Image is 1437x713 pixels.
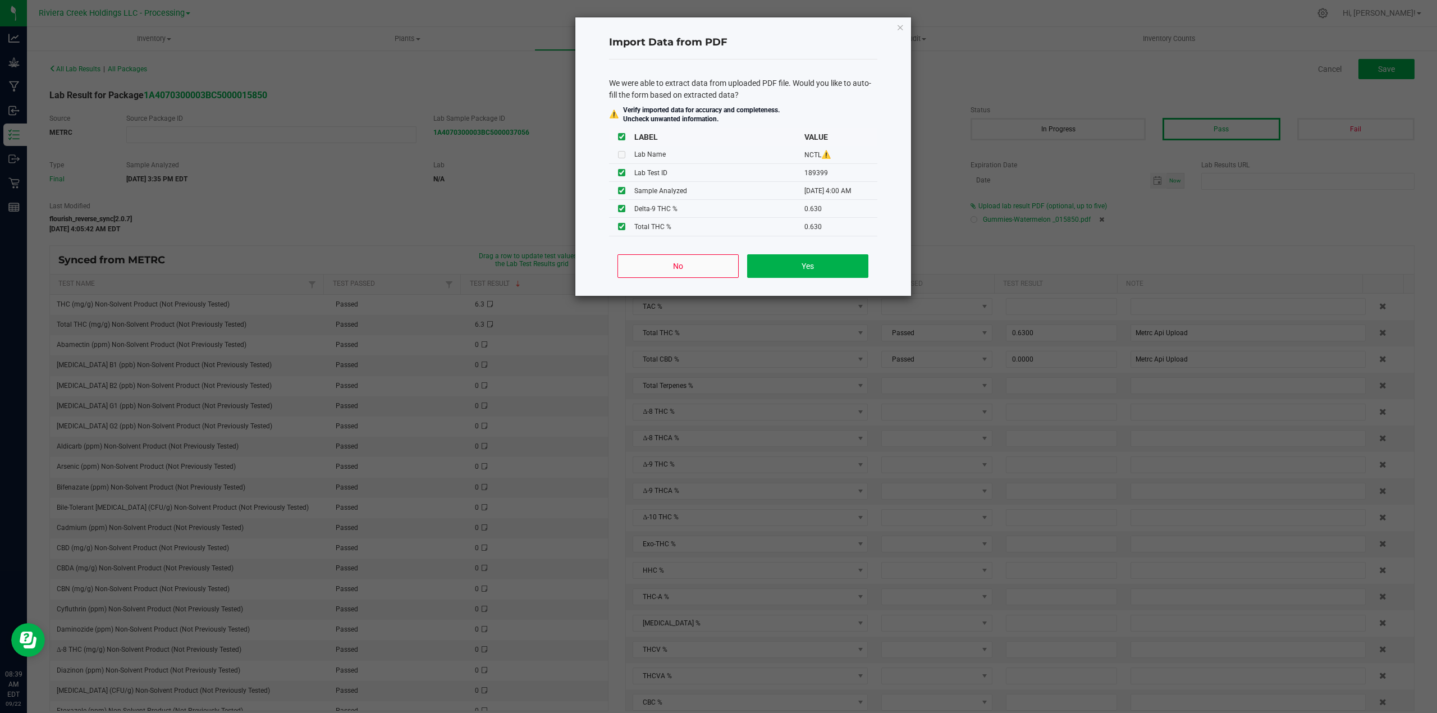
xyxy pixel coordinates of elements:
[747,254,868,278] button: Yes
[804,146,877,164] td: NCTL
[609,35,877,50] h4: Import Data from PDF
[618,205,625,212] input: undefined
[634,223,671,231] span: Total THC %
[804,164,877,182] td: 189399
[618,151,625,158] input: Unknown lab
[804,182,877,200] td: [DATE] 4:00 AM
[623,106,780,124] p: Verify imported data for accuracy and completeness. Uncheck unwanted information.
[804,128,877,146] th: VALUE
[821,150,831,159] span: Unknown Lab
[634,182,804,200] td: Sample Analyzed
[896,20,904,34] button: Close
[634,205,678,213] span: Delta-9 THC %
[11,623,45,657] iframe: Resource center
[618,187,625,194] input: undefined
[618,169,625,176] input: undefined
[804,200,877,218] td: 0.630
[617,254,738,278] button: No
[804,218,877,236] td: 0.630
[634,164,804,182] td: Lab Test ID
[609,77,877,101] div: We were able to extract data from uploaded PDF file. Would you like to auto-fill the form based o...
[609,108,619,120] div: ⚠️
[618,223,625,230] input: undefined
[634,146,804,164] td: Lab Name
[634,128,804,146] th: LABEL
